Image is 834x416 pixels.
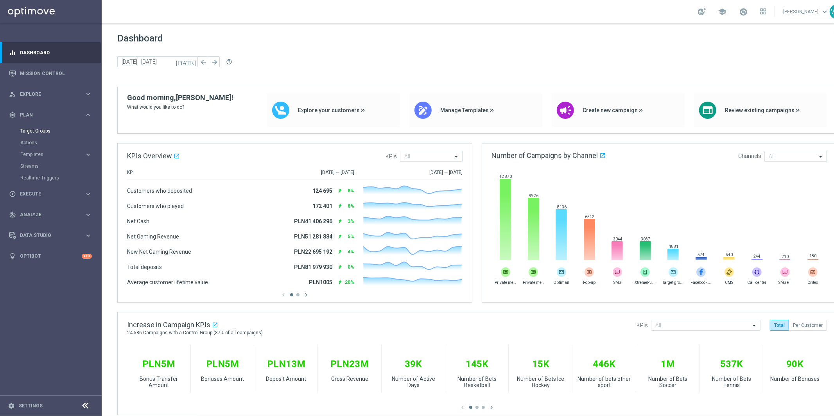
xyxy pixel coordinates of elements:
[20,42,92,63] a: Dashboard
[21,152,84,157] div: Templates
[20,175,81,181] a: Realtime Triggers
[9,50,92,56] button: equalizer Dashboard
[9,112,92,118] button: gps_fixed Plan keyboard_arrow_right
[9,232,84,239] div: Data Studio
[20,192,84,196] span: Execute
[9,253,16,260] i: lightbulb
[20,163,81,169] a: Streams
[9,91,84,98] div: Explore
[20,149,101,160] div: Templates
[19,403,43,408] a: Settings
[9,211,84,218] div: Analyze
[782,6,830,18] a: [PERSON_NAME]keyboard_arrow_down
[9,246,92,267] div: Optibot
[9,212,92,218] button: track_changes Analyze keyboard_arrow_right
[84,151,92,158] i: keyboard_arrow_right
[84,232,92,239] i: keyboard_arrow_right
[9,211,16,218] i: track_changes
[84,190,92,198] i: keyboard_arrow_right
[82,254,92,259] div: +10
[718,7,726,16] span: school
[9,111,84,118] div: Plan
[9,91,16,98] i: person_search
[9,49,16,56] i: equalizer
[9,253,92,259] button: lightbulb Optibot +10
[84,90,92,98] i: keyboard_arrow_right
[84,111,92,118] i: keyboard_arrow_right
[20,128,81,134] a: Target Groups
[9,42,92,63] div: Dashboard
[20,92,84,97] span: Explore
[21,152,77,157] span: Templates
[20,212,84,217] span: Analyze
[20,246,82,267] a: Optibot
[9,91,92,97] button: person_search Explore keyboard_arrow_right
[20,233,84,238] span: Data Studio
[20,151,92,158] button: Templates keyboard_arrow_right
[20,140,81,146] a: Actions
[20,172,101,184] div: Realtime Triggers
[9,191,92,197] button: play_circle_outline Execute keyboard_arrow_right
[9,63,92,84] div: Mission Control
[20,137,101,149] div: Actions
[9,70,92,77] button: Mission Control
[20,125,101,137] div: Target Groups
[9,232,92,238] button: Data Studio keyboard_arrow_right
[20,113,84,117] span: Plan
[9,111,16,118] i: gps_fixed
[8,402,15,409] i: settings
[9,190,16,197] i: play_circle_outline
[20,63,92,84] a: Mission Control
[84,211,92,219] i: keyboard_arrow_right
[20,160,101,172] div: Streams
[9,190,84,197] div: Execute
[820,7,829,16] span: keyboard_arrow_down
